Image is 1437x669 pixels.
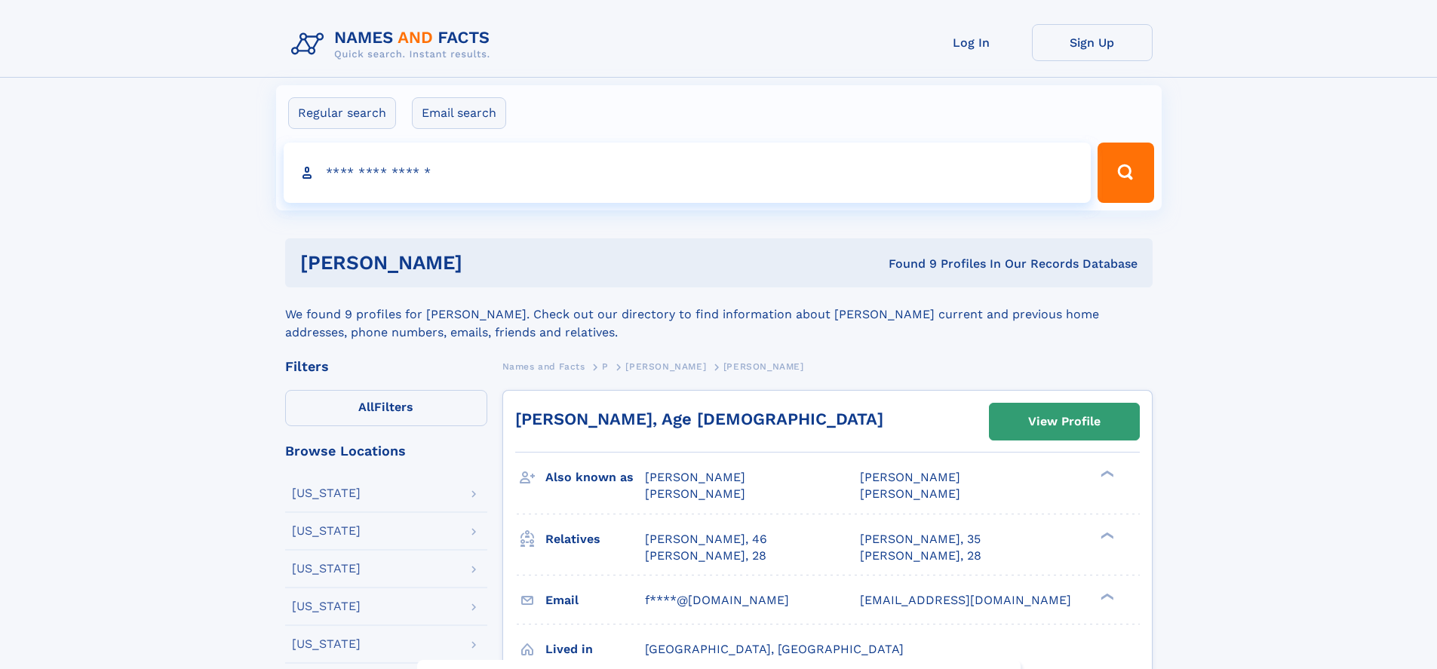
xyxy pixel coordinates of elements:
a: [PERSON_NAME] [625,357,706,376]
span: [PERSON_NAME] [645,470,745,484]
input: search input [284,143,1092,203]
h1: [PERSON_NAME] [300,253,676,272]
div: [US_STATE] [292,600,361,612]
button: Search Button [1098,143,1153,203]
div: [US_STATE] [292,487,361,499]
span: [PERSON_NAME] [625,361,706,372]
div: ❯ [1097,530,1115,540]
span: [PERSON_NAME] [860,486,960,501]
span: [PERSON_NAME] [723,361,804,372]
label: Regular search [288,97,396,129]
div: [US_STATE] [292,638,361,650]
a: P [602,357,609,376]
img: Logo Names and Facts [285,24,502,65]
label: Email search [412,97,506,129]
span: P [602,361,609,372]
div: ❯ [1097,591,1115,601]
h3: Email [545,588,645,613]
a: [PERSON_NAME], 35 [860,531,981,548]
div: [US_STATE] [292,525,361,537]
a: [PERSON_NAME], 28 [860,548,981,564]
a: View Profile [990,404,1139,440]
h3: Relatives [545,526,645,552]
span: [PERSON_NAME] [860,470,960,484]
span: [PERSON_NAME] [645,486,745,501]
a: [PERSON_NAME], Age [DEMOGRAPHIC_DATA] [515,410,883,428]
h3: Also known as [545,465,645,490]
div: Found 9 Profiles In Our Records Database [675,256,1138,272]
h3: Lived in [545,637,645,662]
span: [EMAIL_ADDRESS][DOMAIN_NAME] [860,593,1071,607]
span: All [358,400,374,414]
div: Filters [285,360,487,373]
div: [US_STATE] [292,563,361,575]
div: View Profile [1028,404,1101,439]
a: Names and Facts [502,357,585,376]
span: [GEOGRAPHIC_DATA], [GEOGRAPHIC_DATA] [645,642,904,656]
a: Log In [911,24,1032,61]
a: [PERSON_NAME], 28 [645,548,766,564]
a: [PERSON_NAME], 46 [645,531,767,548]
a: Sign Up [1032,24,1153,61]
label: Filters [285,390,487,426]
div: We found 9 profiles for [PERSON_NAME]. Check out our directory to find information about [PERSON_... [285,287,1153,342]
div: ❯ [1097,469,1115,479]
div: Browse Locations [285,444,487,458]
